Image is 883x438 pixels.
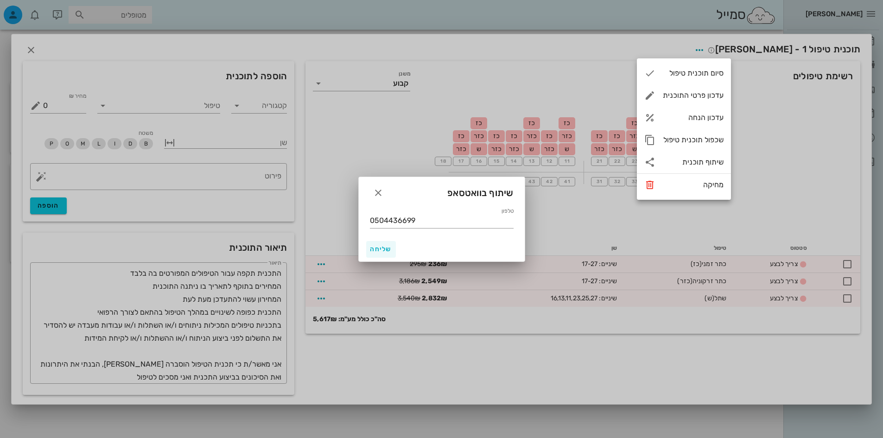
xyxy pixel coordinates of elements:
[359,177,525,206] div: שיתוף בוואטסאפ
[370,245,392,253] span: שליחה
[663,158,724,166] div: שיתוף תוכנית
[663,69,724,77] div: סיום תוכנית טיפול
[366,241,396,258] button: שליחה
[501,208,513,215] label: טלפון
[663,91,724,100] div: עדכון פרטי התוכנית
[663,113,724,122] div: עדכון הנחה
[663,180,724,189] div: מחיקה
[637,151,731,173] div: שיתוף תוכנית
[663,135,724,144] div: שכפול תוכנית טיפול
